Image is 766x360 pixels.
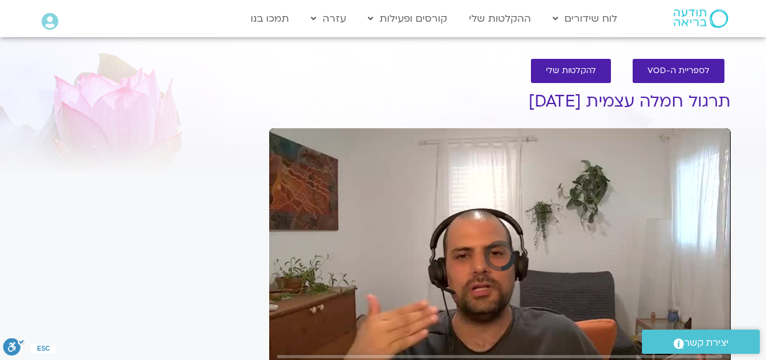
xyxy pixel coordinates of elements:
a: לספריית ה-VOD [633,59,724,83]
span: לספריית ה-VOD [648,66,710,76]
a: להקלטות שלי [531,59,611,83]
a: יצירת קשר [642,330,760,354]
a: ההקלטות שלי [463,7,537,30]
h1: תרגול חמלה עצמית [DATE] [269,92,731,111]
a: תמכו בנו [244,7,295,30]
a: קורסים ופעילות [362,7,453,30]
span: להקלטות שלי [546,66,596,76]
a: לוח שידורים [546,7,623,30]
span: יצירת קשר [684,335,729,351]
img: תודעה בריאה [674,9,728,28]
a: עזרה [305,7,352,30]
